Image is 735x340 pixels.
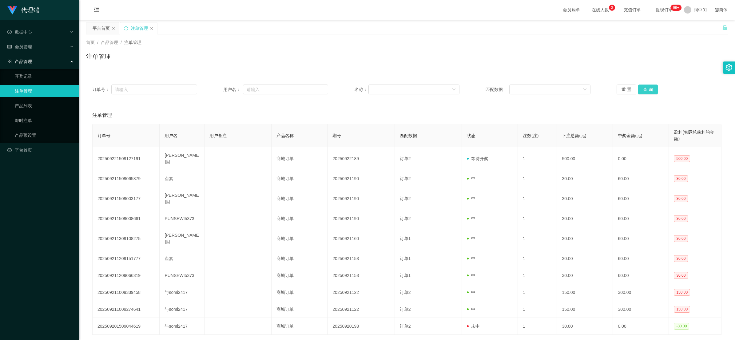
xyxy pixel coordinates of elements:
[328,210,395,227] td: 20250921190
[674,155,690,162] span: 500.00
[400,176,411,181] span: 订单2
[592,7,609,12] font: 在线人数
[328,227,395,250] td: 20250921160
[328,187,395,210] td: 20250921190
[557,227,613,250] td: 30.00
[160,210,205,227] td: PUNSEWI5373
[518,284,557,301] td: 1
[328,267,395,284] td: 20250921153
[160,227,205,250] td: [PERSON_NAME]因
[272,147,328,170] td: 商城订单
[400,273,411,278] span: 订单1
[557,267,613,284] td: 30.00
[400,236,411,241] span: 订单1
[624,7,641,12] font: 充值订单
[272,284,328,301] td: 商城订单
[272,318,328,335] td: 商城订单
[101,40,118,45] span: 产品管理
[124,26,128,30] i: 图标： 同步
[400,216,411,221] span: 订单2
[86,40,95,45] span: 首页
[328,250,395,267] td: 20250921153
[165,133,177,138] span: 用户名
[674,175,688,182] span: 30.00
[15,44,32,49] font: 会员管理
[15,30,32,34] font: 数据中心
[160,250,205,267] td: 卤素
[160,301,205,318] td: 与somi2417
[328,147,395,170] td: 20250922189
[400,196,411,201] span: 订单2
[160,267,205,284] td: PUNSEWI5373
[92,112,112,119] span: 注单管理
[272,170,328,187] td: 商城订单
[613,210,669,227] td: 60.00
[15,85,74,97] a: 注单管理
[674,323,689,330] span: -30.00
[557,318,613,335] td: 30.00
[674,195,688,202] span: 30.00
[618,133,642,138] span: 中奖金额(元)
[674,272,688,279] span: 30.00
[725,64,732,71] i: 图标： 设置
[674,289,690,296] span: 150.00
[276,133,294,138] span: 产品名称
[328,318,395,335] td: 20250920193
[272,301,328,318] td: 商城订单
[93,22,110,34] div: 平台首页
[7,30,12,34] i: 图标： check-circle-o
[611,5,613,11] p: 3
[613,284,669,301] td: 300.00
[518,147,557,170] td: 1
[719,7,728,12] font: 简体
[15,114,74,127] a: 即时注单
[86,0,107,20] i: 图标： menu-fold
[471,216,475,221] font: 中
[400,290,411,295] span: 订单2
[583,88,587,92] i: 图标： 向下
[328,170,395,187] td: 20250921190
[471,290,475,295] font: 中
[400,133,417,138] span: 匹配数据
[209,133,227,138] span: 用户备注
[518,318,557,335] td: 1
[715,8,719,12] i: 图标： global
[93,267,160,284] td: 202509211209066319
[486,86,509,93] span: 匹配数据：
[93,147,160,170] td: 202509221509127191
[638,85,658,94] button: 查 询
[355,86,369,93] span: 名称：
[97,133,110,138] span: 订单号
[223,86,243,93] span: 用户名：
[272,227,328,250] td: 商城订单
[7,144,74,156] a: 图标： 仪表板平台首页
[400,324,411,329] span: 订单2
[7,7,39,12] a: 代理端
[557,301,613,318] td: 150.00
[332,133,341,138] span: 期号
[21,0,39,20] h1: 代理端
[518,250,557,267] td: 1
[674,235,688,242] span: 30.00
[160,284,205,301] td: 与somi2417
[93,210,160,227] td: 202509211509008661
[93,318,160,335] td: 202509201509044619
[471,324,480,329] font: 未中
[609,5,615,11] sup: 3
[613,147,669,170] td: 0.00
[557,187,613,210] td: 30.00
[400,256,411,261] span: 订单1
[471,196,475,201] font: 中
[471,256,475,261] font: 中
[674,255,688,262] span: 30.00
[617,85,636,94] button: 重 置
[150,27,153,30] i: 图标： 关闭
[272,250,328,267] td: 商城订单
[613,301,669,318] td: 300.00
[557,210,613,227] td: 30.00
[518,301,557,318] td: 1
[557,170,613,187] td: 30.00
[328,284,395,301] td: 20250921122
[613,267,669,284] td: 60.00
[243,85,328,94] input: 请输入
